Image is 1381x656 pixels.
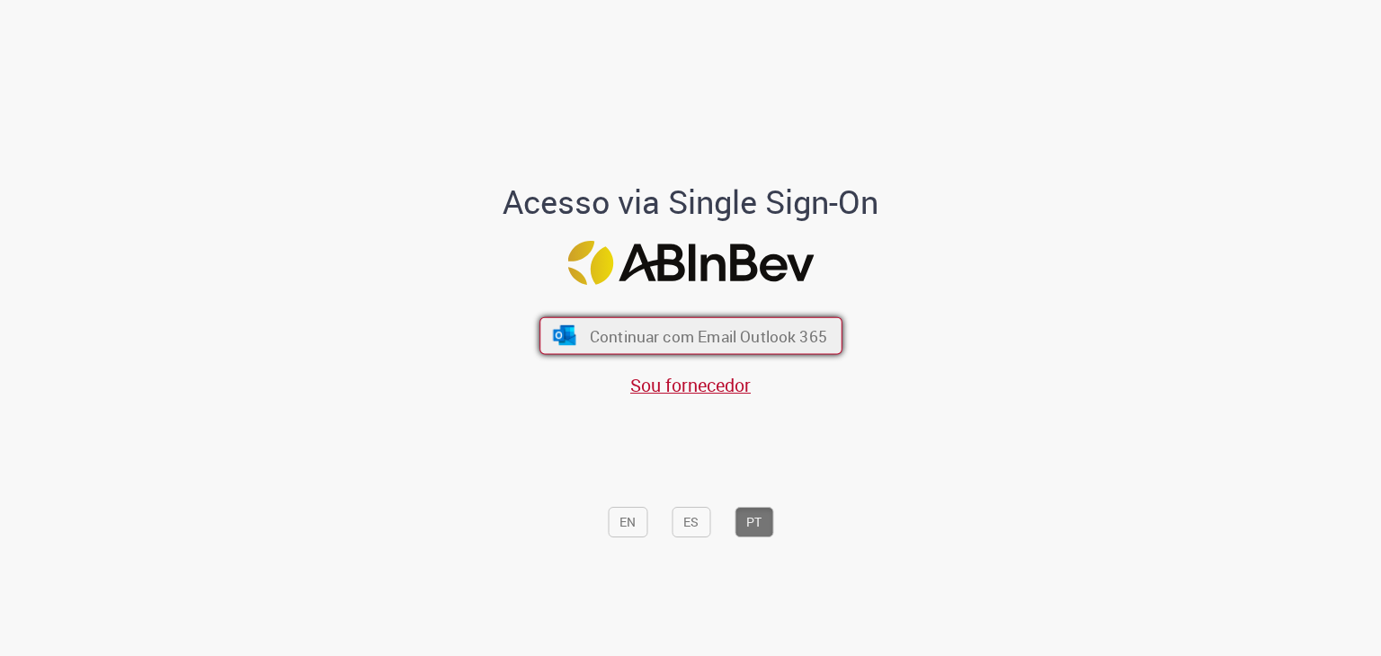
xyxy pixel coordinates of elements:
[672,507,710,537] button: ES
[589,325,826,346] span: Continuar com Email Outlook 365
[630,373,751,397] a: Sou fornecedor
[551,325,577,345] img: ícone Azure/Microsoft 360
[608,507,647,537] button: EN
[567,241,814,285] img: Logo ABInBev
[539,317,842,355] button: ícone Azure/Microsoft 360 Continuar com Email Outlook 365
[441,184,940,220] h1: Acesso via Single Sign-On
[735,507,773,537] button: PT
